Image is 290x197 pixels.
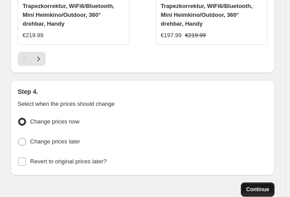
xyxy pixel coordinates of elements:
[18,100,267,108] p: Select when the prices should change
[30,138,80,145] span: Change prices later
[31,52,46,66] button: Next
[161,31,182,40] div: €197.99
[18,52,46,66] nav: Pagination
[185,31,206,40] strike: €219.99
[241,182,275,197] button: Continue
[18,87,267,96] h2: Step 4.
[23,31,43,40] div: €219.99
[30,158,107,165] span: Revert to original prices later?
[30,118,79,125] span: Change prices now
[246,186,269,193] span: Continue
